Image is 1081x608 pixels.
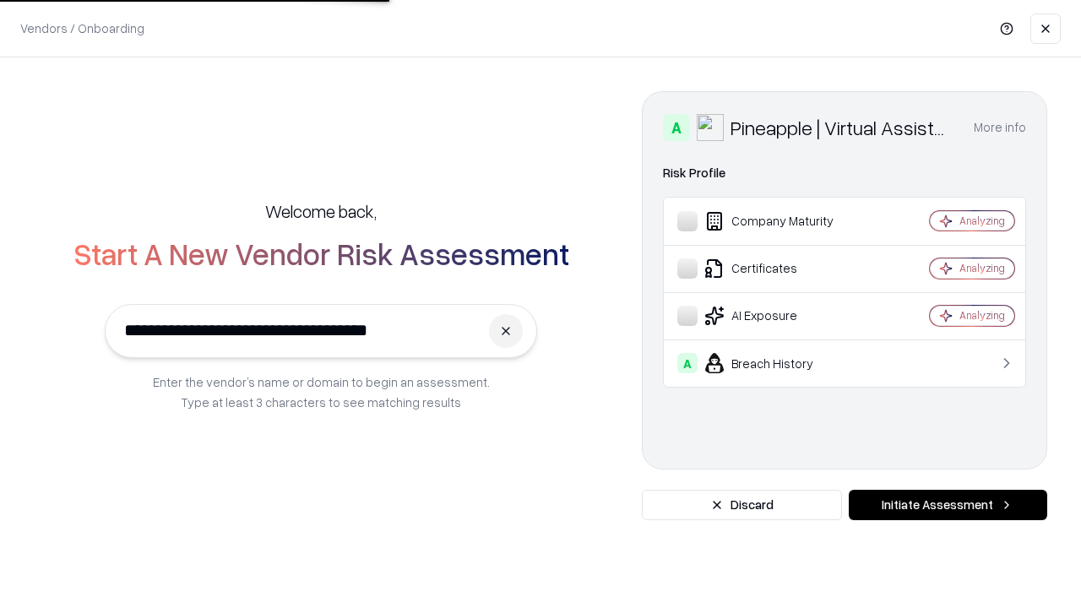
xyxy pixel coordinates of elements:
[153,372,490,412] p: Enter the vendor’s name or domain to begin an assessment. Type at least 3 characters to see match...
[73,236,569,270] h2: Start A New Vendor Risk Assessment
[959,308,1005,323] div: Analyzing
[849,490,1047,520] button: Initiate Assessment
[959,261,1005,275] div: Analyzing
[959,214,1005,228] div: Analyzing
[697,114,724,141] img: Pineapple | Virtual Assistant Agency
[663,114,690,141] div: A
[974,112,1026,143] button: More info
[677,353,698,373] div: A
[663,163,1026,183] div: Risk Profile
[677,211,879,231] div: Company Maturity
[642,490,842,520] button: Discard
[265,199,377,223] h5: Welcome back,
[20,19,144,37] p: Vendors / Onboarding
[677,258,879,279] div: Certificates
[731,114,953,141] div: Pineapple | Virtual Assistant Agency
[677,353,879,373] div: Breach History
[677,306,879,326] div: AI Exposure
